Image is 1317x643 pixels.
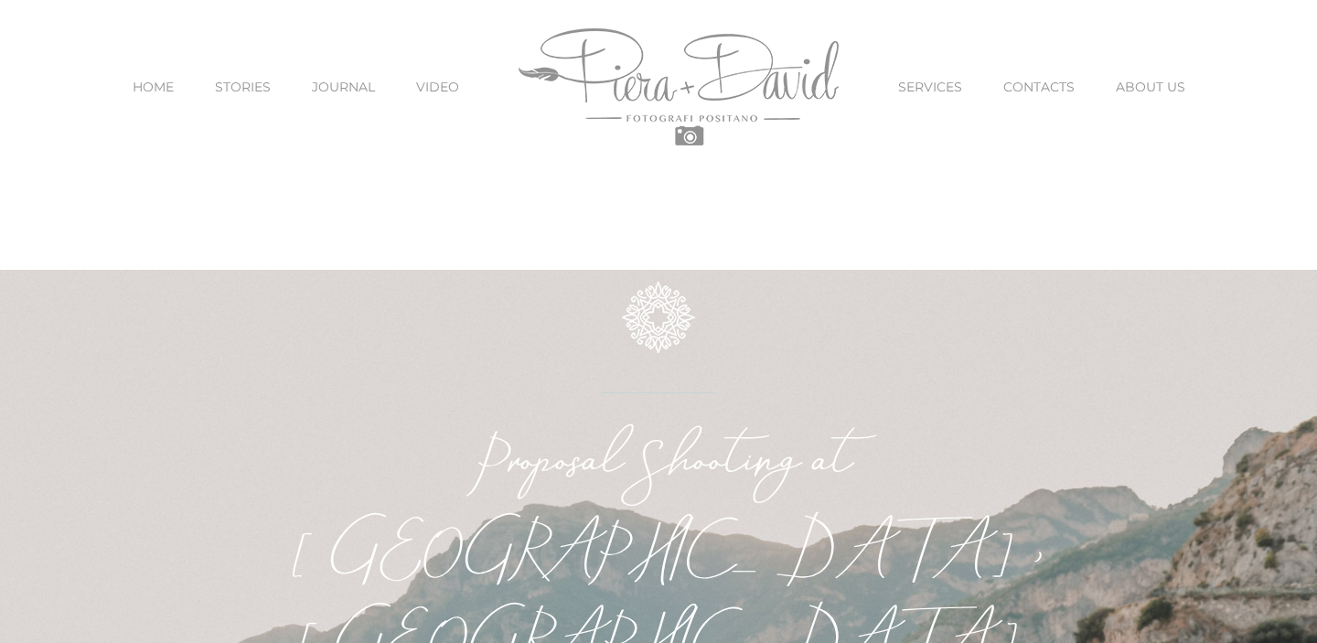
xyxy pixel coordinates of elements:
[416,80,459,93] span: VIDEO
[1003,48,1075,125] a: CONTACTS
[519,28,839,145] img: Piera Plus David Photography Positano Logo
[898,80,962,93] span: SERVICES
[215,80,271,93] span: STORIES
[1003,80,1075,93] span: CONTACTS
[898,48,962,125] a: SERVICES
[215,48,271,125] a: STORIES
[1116,80,1185,93] span: ABOUT US
[133,80,174,93] span: HOME
[416,48,459,125] a: VIDEO
[312,80,375,93] span: JOURNAL
[1116,48,1185,125] a: ABOUT US
[133,48,174,125] a: HOME
[622,282,695,353] img: ghiri_bianco
[312,48,375,125] a: JOURNAL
